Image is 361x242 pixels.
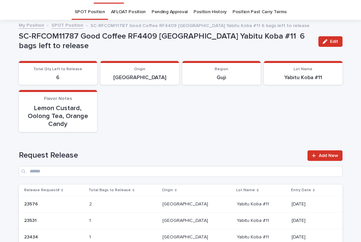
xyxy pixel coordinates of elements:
p: Yabitu Koba #11 [237,233,270,240]
a: Position History [194,4,227,20]
p: [GEOGRAPHIC_DATA] [162,233,209,240]
p: [DATE] [292,234,332,240]
a: Position Past Carry Terms [233,4,286,20]
span: Origin [134,67,145,71]
p: 1 [89,233,92,240]
h1: Request Release [19,151,304,160]
tr: 2353123531 11 [GEOGRAPHIC_DATA][GEOGRAPHIC_DATA] Yabitu Koba #11Yabitu Koba #11 [DATE] [19,212,343,229]
p: 6 [23,75,93,81]
span: Region [215,67,228,71]
p: [GEOGRAPHIC_DATA] [162,217,209,224]
button: Edit [318,36,343,47]
p: 1 [89,217,92,224]
p: 23576 [24,200,39,207]
p: [DATE] [292,218,332,224]
a: Add New [307,150,342,161]
p: Total Bags to Release [89,187,131,194]
a: SPOT Position [75,4,105,20]
p: SC-RFCOM11787 Good Coffee RF4409 [GEOGRAPHIC_DATA] Yabitu Koba #11 6 bags left to release [19,32,313,51]
p: Lemon Custard, Oolong Tea, Orange Candy [23,104,93,128]
tr: 2357623576 22 [GEOGRAPHIC_DATA][GEOGRAPHIC_DATA] Yabitu Koba #11Yabitu Koba #11 [DATE] [19,196,343,213]
p: 23434 [24,233,39,240]
span: Flavor Notes [44,96,72,101]
p: Guji [186,75,257,81]
p: [GEOGRAPHIC_DATA] [104,75,175,81]
p: 2 [89,200,93,207]
p: Lot Name [236,187,255,194]
p: SC-RFCOM11787 Good Coffee RF4409 [GEOGRAPHIC_DATA] Yabitu Koba #11 6 bags left to release [90,21,309,29]
span: Lot Name [294,67,312,71]
a: AFLOAT Position [111,4,146,20]
span: Add New [319,153,338,158]
span: Edit [330,39,338,44]
p: [GEOGRAPHIC_DATA] [162,200,209,207]
span: Total Qty Left to Release [33,67,82,71]
p: Origin [162,187,173,194]
p: Yabitu Koba #11 [268,75,339,81]
a: SPOT Position [52,21,83,29]
a: My Position [19,21,44,29]
a: Pending Approval [152,4,188,20]
p: 23531 [24,217,38,224]
p: Release Request# [24,187,59,194]
p: Yabitu Koba #11 [237,200,270,207]
input: Search [19,166,343,177]
p: Entry Date [291,187,311,194]
p: [DATE] [292,201,332,207]
p: Yabitu Koba #11 [237,217,270,224]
